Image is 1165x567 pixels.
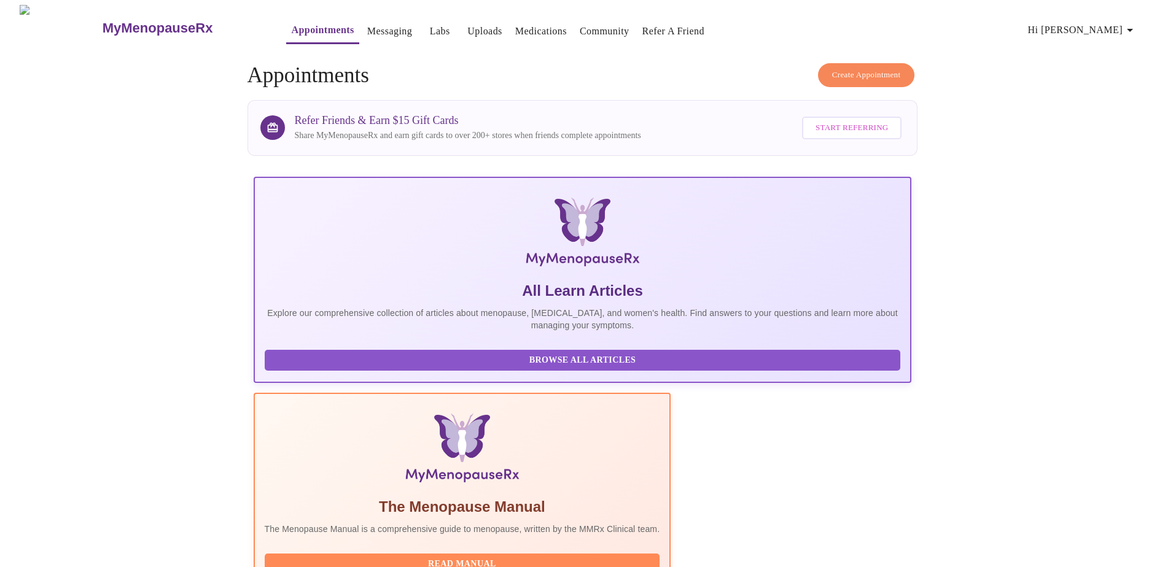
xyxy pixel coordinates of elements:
a: MyMenopauseRx [101,7,262,50]
button: Hi [PERSON_NAME] [1023,18,1142,42]
button: Community [575,19,634,44]
span: Create Appointment [832,68,901,82]
button: Create Appointment [818,63,915,87]
a: Browse All Articles [265,354,904,364]
p: Explore our comprehensive collection of articles about menopause, [MEDICAL_DATA], and women's hea... [265,307,901,331]
button: Browse All Articles [265,350,901,371]
a: Messaging [367,23,412,40]
button: Messaging [362,19,417,44]
a: Refer a Friend [642,23,705,40]
img: MyMenopauseRx Logo [20,5,101,51]
a: Community [580,23,629,40]
button: Uploads [462,19,507,44]
button: Medications [510,19,572,44]
span: Hi [PERSON_NAME] [1028,21,1137,39]
h4: Appointments [247,63,918,88]
h5: All Learn Articles [265,281,901,301]
button: Refer a Friend [637,19,710,44]
button: Start Referring [802,117,902,139]
h5: The Menopause Manual [265,497,660,517]
img: MyMenopauseRx Logo [364,198,802,271]
p: Share MyMenopauseRx and earn gift cards to over 200+ stores when friends complete appointments [295,129,641,142]
a: Start Referring [799,110,905,145]
h3: Refer Friends & Earn $15 Gift Cards [295,114,641,127]
span: Start Referring [816,121,888,135]
img: Menopause Manual [327,414,597,487]
button: Appointments [286,18,359,44]
span: Browse All Articles [277,353,889,368]
a: Uploads [467,23,502,40]
a: Appointments [291,21,354,39]
button: Labs [420,19,459,44]
a: Medications [515,23,567,40]
a: Labs [430,23,450,40]
h3: MyMenopauseRx [103,20,213,36]
p: The Menopause Manual is a comprehensive guide to menopause, written by the MMRx Clinical team. [265,523,660,535]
